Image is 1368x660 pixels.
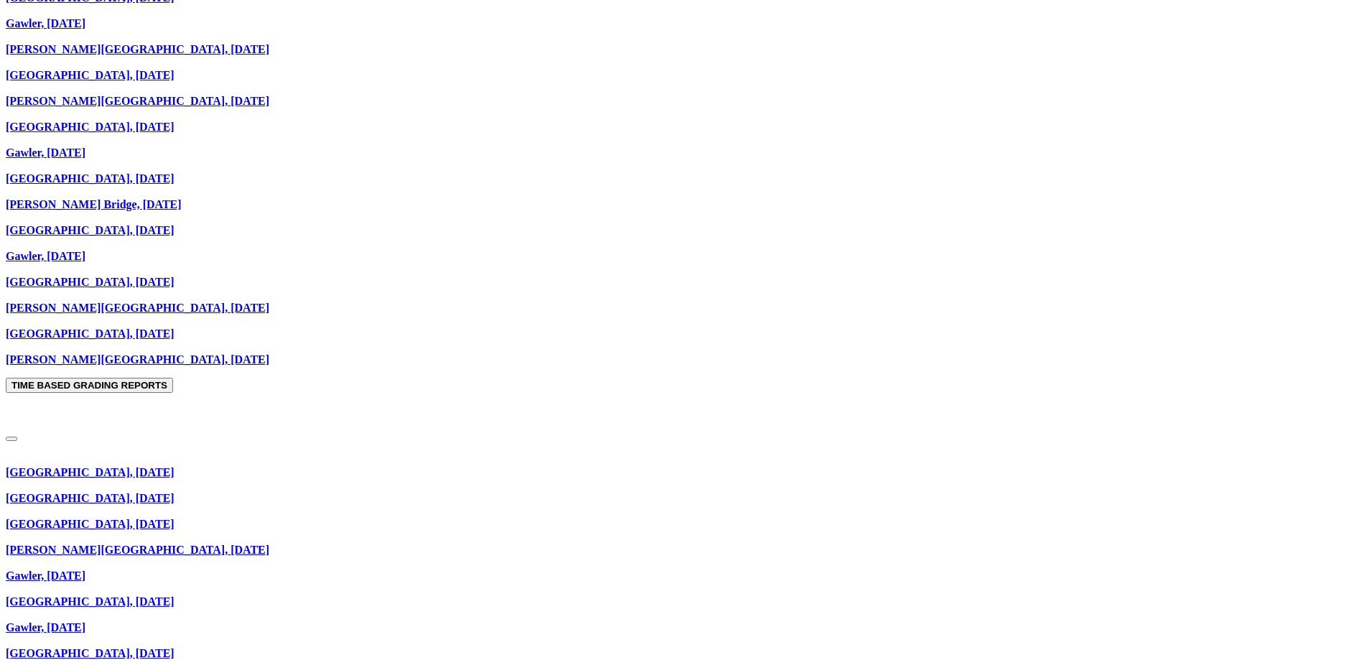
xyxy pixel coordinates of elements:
a: [PERSON_NAME] Bridge, [DATE] [6,198,182,210]
a: [GEOGRAPHIC_DATA], [DATE] [6,69,175,81]
a: [GEOGRAPHIC_DATA], [DATE] [6,518,175,530]
a: [PERSON_NAME][GEOGRAPHIC_DATA], [DATE] [6,544,269,556]
a: [GEOGRAPHIC_DATA], [DATE] [6,595,175,608]
a: Gawler, [DATE] [6,621,85,633]
a: [GEOGRAPHIC_DATA], [DATE] [6,492,175,504]
a: [PERSON_NAME][GEOGRAPHIC_DATA], [DATE] [6,302,269,314]
a: [GEOGRAPHIC_DATA], [DATE] [6,172,175,185]
a: [GEOGRAPHIC_DATA], [DATE] [6,224,175,236]
strong: TIME BASED GRADING REPORTS [11,380,167,391]
a: Gawler, [DATE] [6,250,85,262]
a: [GEOGRAPHIC_DATA], [DATE] [6,121,175,133]
a: [GEOGRAPHIC_DATA], [DATE] [6,647,175,659]
a: [GEOGRAPHIC_DATA], [DATE] [6,466,175,478]
a: [PERSON_NAME][GEOGRAPHIC_DATA], [DATE] [6,43,269,55]
a: [PERSON_NAME][GEOGRAPHIC_DATA], [DATE] [6,95,269,107]
a: [GEOGRAPHIC_DATA], [DATE] [6,276,175,288]
a: [GEOGRAPHIC_DATA], [DATE] [6,327,175,340]
a: Gawler, [DATE] [6,147,85,159]
a: Gawler, [DATE] [6,17,85,29]
a: [PERSON_NAME][GEOGRAPHIC_DATA], [DATE] [6,353,269,366]
button: TIME BASED GRADING REPORTS [6,378,173,393]
a: Gawler, [DATE] [6,570,85,582]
